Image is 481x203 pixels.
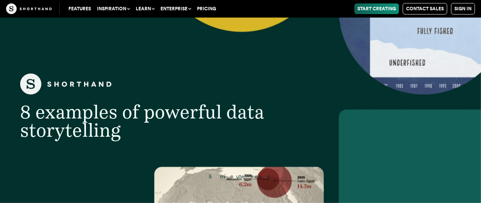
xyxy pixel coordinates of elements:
[133,3,157,14] button: Learn
[20,101,264,142] span: 8 examples of powerful data storytelling
[194,3,219,14] a: Pricing
[209,173,272,179] span: 5 minute read
[65,3,94,14] a: Features
[157,3,194,14] button: Enterprise
[451,3,475,14] a: Sign in
[6,3,52,14] img: The Craft
[354,3,399,14] a: Start Creating
[94,3,133,14] button: Inspiration
[403,3,447,14] a: Contact Sales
